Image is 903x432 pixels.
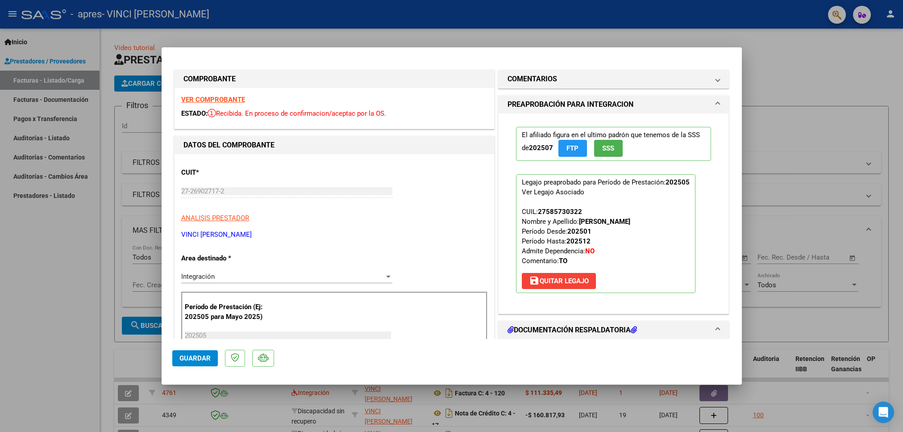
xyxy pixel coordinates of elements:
[522,208,630,265] span: CUIL: Nombre y Apellido: Período Desde: Período Hasta: Admite Dependencia:
[522,273,596,289] button: Quitar Legajo
[516,127,712,160] p: El afiliado figura en el ultimo padrón que tenemos de la SSS de
[567,227,591,235] strong: 202501
[181,214,249,222] span: ANALISIS PRESTADOR
[183,141,275,149] strong: DATOS DEL COMPROBANTE
[181,253,273,264] p: Area destinado *
[666,178,690,186] strong: 202505
[559,257,567,265] strong: TO
[181,230,487,240] p: VINCI [PERSON_NAME]
[508,74,557,84] h1: COMENTARIOS
[529,277,589,285] span: Quitar Legajo
[499,113,729,313] div: PREAPROBACIÓN PARA INTEGRACION
[181,96,245,104] a: VER COMPROBANTE
[522,257,567,265] span: Comentario:
[508,325,637,336] h1: DOCUMENTACIÓN RESPALDATORIA
[538,207,582,217] div: 27585730322
[183,75,236,83] strong: COMPROBANTE
[529,144,553,152] strong: 202507
[208,109,386,117] span: Recibida. En proceso de confirmacion/aceptac por la OS.
[181,168,273,178] p: CUIT
[181,273,215,281] span: Integración
[579,218,630,226] strong: [PERSON_NAME]
[181,109,208,117] span: ESTADO:
[602,145,614,153] span: SSS
[508,99,633,110] h1: PREAPROBACIÓN PARA INTEGRACION
[529,275,540,286] mat-icon: save
[566,237,591,245] strong: 202512
[179,354,211,362] span: Guardar
[558,140,587,156] button: FTP
[566,145,578,153] span: FTP
[499,70,729,88] mat-expansion-panel-header: COMENTARIOS
[185,302,275,322] p: Período de Prestación (Ej: 202505 para Mayo 2025)
[499,321,729,339] mat-expansion-panel-header: DOCUMENTACIÓN RESPALDATORIA
[172,350,218,366] button: Guardar
[499,96,729,113] mat-expansion-panel-header: PREAPROBACIÓN PARA INTEGRACION
[594,140,623,156] button: SSS
[516,174,695,293] p: Legajo preaprobado para Período de Prestación:
[873,402,894,423] div: Open Intercom Messenger
[522,187,584,197] div: Ver Legajo Asociado
[585,247,595,255] strong: NO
